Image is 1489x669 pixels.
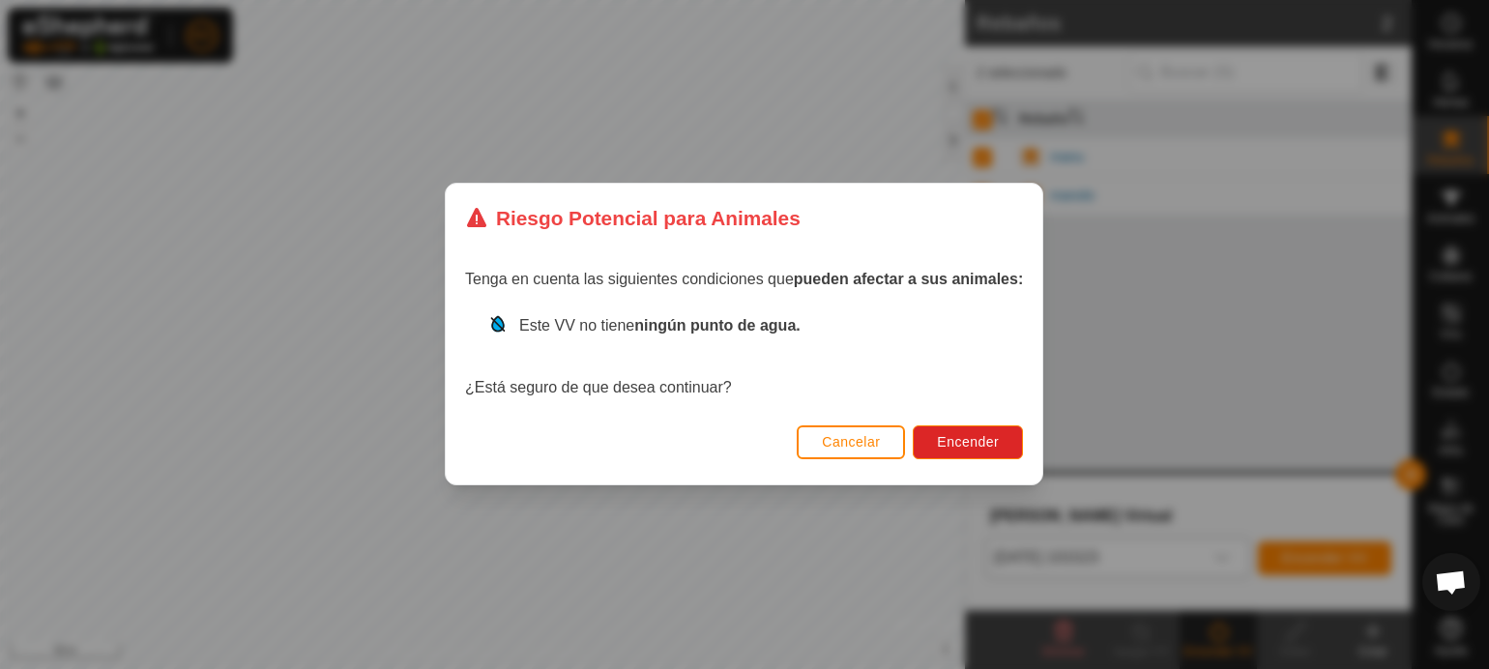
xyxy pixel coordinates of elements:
strong: ningún punto de agua. [635,318,802,334]
span: Encender [938,435,1000,451]
div: Riesgo Potencial para Animales [465,203,801,233]
span: Tenga en cuenta las siguientes condiciones que [465,272,1023,288]
span: Este VV no tiene [519,318,801,334]
button: Cancelar [798,425,906,459]
span: Cancelar [823,435,881,451]
div: Chat abierto [1422,553,1480,611]
div: ¿Está seguro de que desea continuar? [465,315,1023,400]
strong: pueden afectar a sus animales: [794,272,1023,288]
button: Encender [914,425,1024,459]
